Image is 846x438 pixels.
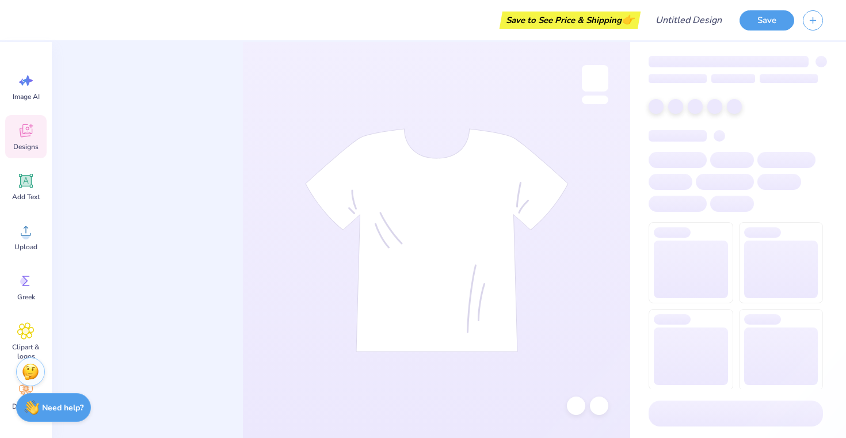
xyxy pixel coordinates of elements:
[646,9,731,32] input: Untitled Design
[502,12,638,29] div: Save to See Price & Shipping
[740,10,794,31] button: Save
[305,128,569,352] img: tee-skeleton.svg
[12,402,40,411] span: Decorate
[42,402,83,413] strong: Need help?
[12,192,40,201] span: Add Text
[622,13,634,26] span: 👉
[7,342,45,361] span: Clipart & logos
[14,242,37,252] span: Upload
[17,292,35,302] span: Greek
[13,142,39,151] span: Designs
[13,92,40,101] span: Image AI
